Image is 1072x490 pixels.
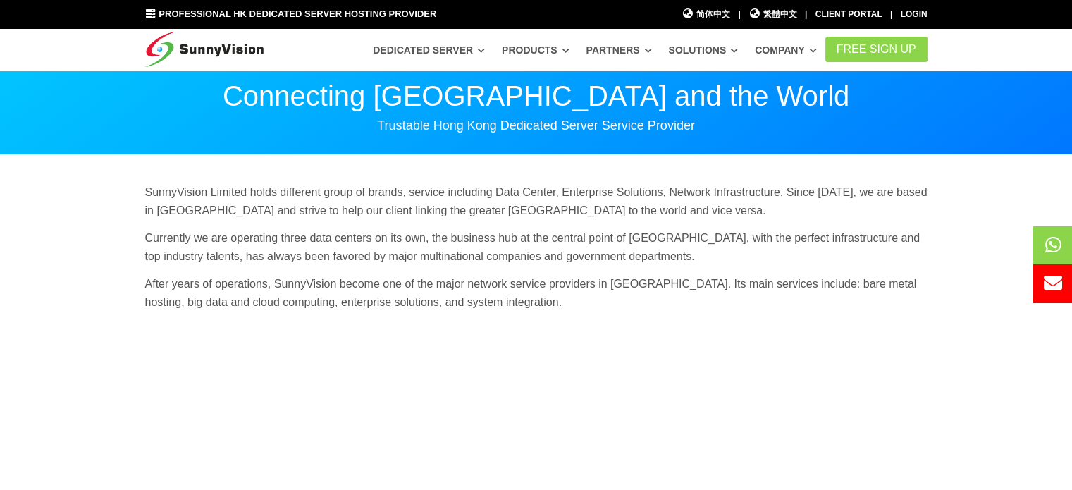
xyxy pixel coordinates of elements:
a: 简体中文 [682,8,731,21]
p: Connecting [GEOGRAPHIC_DATA] and the World [145,82,928,110]
li: | [738,8,740,21]
span: Professional HK Dedicated Server Hosting Provider [159,8,436,19]
li: | [805,8,807,21]
p: Trustable Hong Kong Dedicated Server Service Provider [145,117,928,134]
a: Products [502,37,569,63]
a: 繁體中文 [748,8,797,21]
p: SunnyVision Limited holds different group of brands, service including Data Center, Enterprise So... [145,183,928,219]
a: Company [755,37,817,63]
a: Dedicated Server [373,37,485,63]
li: | [890,8,892,21]
a: Login [901,9,928,19]
a: Partners [586,37,652,63]
a: Client Portal [815,9,882,19]
p: Currently we are operating three data centers on its own, the business hub at the central point o... [145,229,928,265]
a: Solutions [668,37,738,63]
p: After years of operations, SunnyVision become one of the major network service providers in [GEOG... [145,275,928,311]
a: FREE Sign Up [825,37,928,62]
